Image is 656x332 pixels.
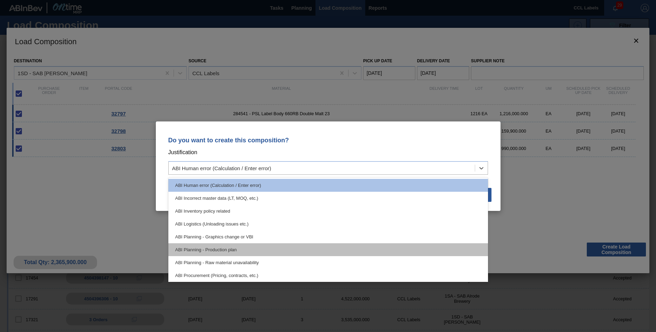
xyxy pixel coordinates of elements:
[168,205,488,218] div: ABI Inventory policy related
[168,148,488,157] p: Justification
[168,192,488,205] div: ABI Incorrect master data (LT, MOQ, etc.)
[168,137,488,144] p: Do you want to create this composition?
[168,230,488,243] div: ABI Planning - Graphics change or VBI
[168,218,488,230] div: ABI Logistics (Unloading issues etc.)
[172,165,271,171] div: ABI Human error (Calculation / Enter error)
[168,256,488,269] div: ABI Planning - Raw material unavailability
[168,269,488,282] div: ABI Procurement (Pricing, contracts, etc.)
[168,179,488,192] div: ABI Human error (Calculation / Enter error)
[168,243,488,256] div: ABI Planning - Production plan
